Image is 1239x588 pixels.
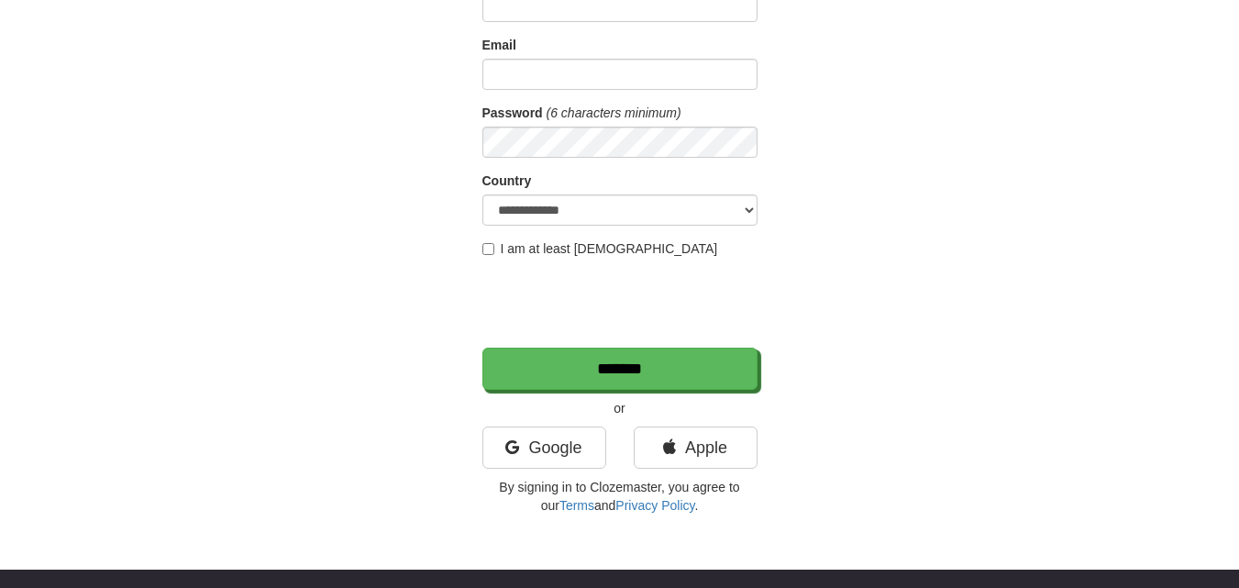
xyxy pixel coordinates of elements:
[482,172,532,190] label: Country
[482,399,758,417] p: or
[615,498,694,513] a: Privacy Policy
[559,498,594,513] a: Terms
[482,478,758,515] p: By signing in to Clozemaster, you agree to our and .
[482,243,494,255] input: I am at least [DEMOGRAPHIC_DATA]
[482,104,543,122] label: Password
[482,36,516,54] label: Email
[547,105,681,120] em: (6 characters minimum)
[634,427,758,469] a: Apple
[482,267,761,338] iframe: reCAPTCHA
[482,427,606,469] a: Google
[482,239,718,258] label: I am at least [DEMOGRAPHIC_DATA]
